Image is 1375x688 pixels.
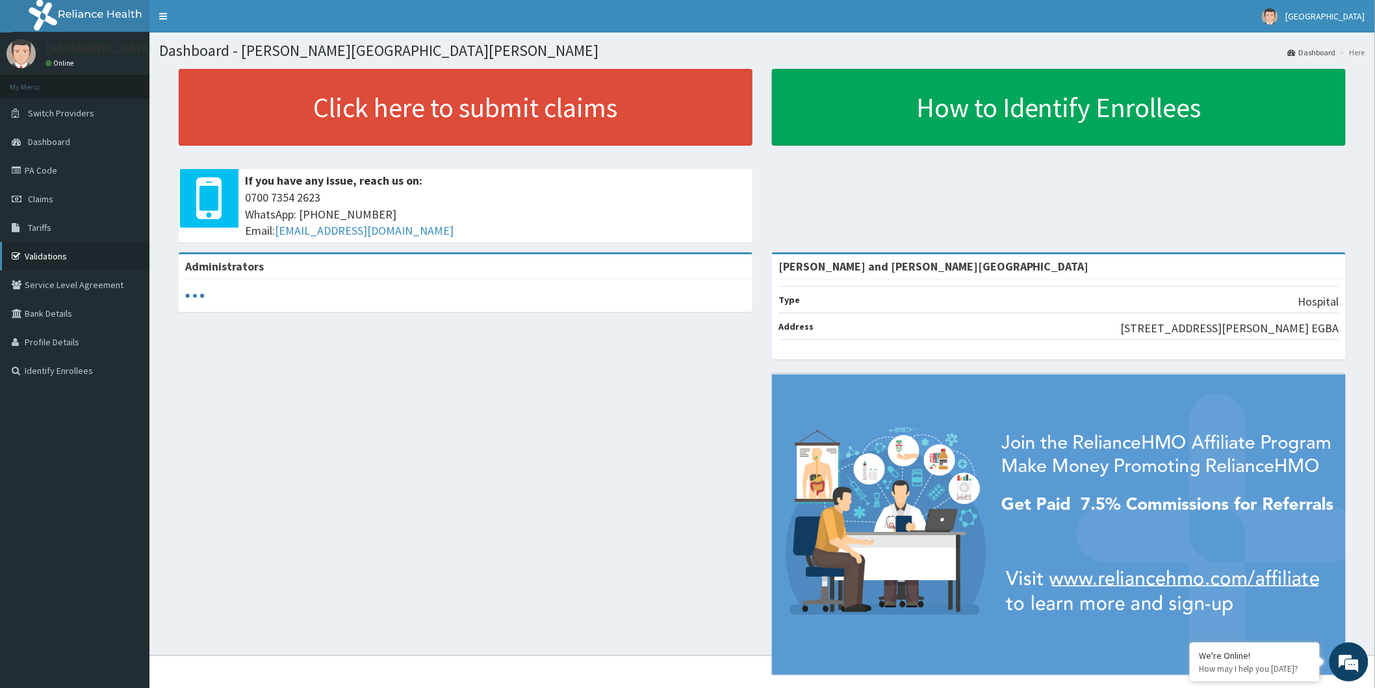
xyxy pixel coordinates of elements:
[6,39,36,68] img: User Image
[772,69,1346,146] a: How to Identify Enrollees
[185,286,205,306] svg: audio-loading
[28,222,51,233] span: Tariffs
[1298,293,1339,310] p: Hospital
[24,65,53,98] img: d_794563401_company_1708531726252_794563401
[245,173,422,188] b: If you have any issue, reach us on:
[772,375,1346,675] img: provider-team-banner.png
[68,73,218,90] div: Chat with us now
[179,69,752,146] a: Click here to submit claims
[275,223,454,238] a: [EMAIL_ADDRESS][DOMAIN_NAME]
[1288,47,1336,58] a: Dashboard
[245,189,746,239] span: 0700 7354 2623 WhatsApp: [PHONE_NUMBER] Email:
[1200,650,1310,661] div: We're Online!
[185,259,264,274] b: Administrators
[28,136,70,148] span: Dashboard
[75,164,179,295] span: We're online!
[1262,8,1278,25] img: User Image
[6,355,248,401] textarea: Type your message and hit 'Enter'
[45,59,77,68] a: Online
[778,294,800,306] b: Type
[778,259,1089,274] strong: [PERSON_NAME] and [PERSON_NAME][GEOGRAPHIC_DATA]
[213,7,244,38] div: Minimize live chat window
[45,42,153,54] p: [GEOGRAPHIC_DATA]
[159,42,1365,59] h1: Dashboard - [PERSON_NAME][GEOGRAPHIC_DATA][PERSON_NAME]
[1200,663,1310,674] p: How may I help you today?
[1121,320,1339,337] p: [STREET_ADDRESS][PERSON_NAME] EGBA
[28,193,53,205] span: Claims
[778,321,814,332] b: Address
[28,107,94,119] span: Switch Providers
[1286,10,1365,22] span: [GEOGRAPHIC_DATA]
[1337,47,1365,58] li: Here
